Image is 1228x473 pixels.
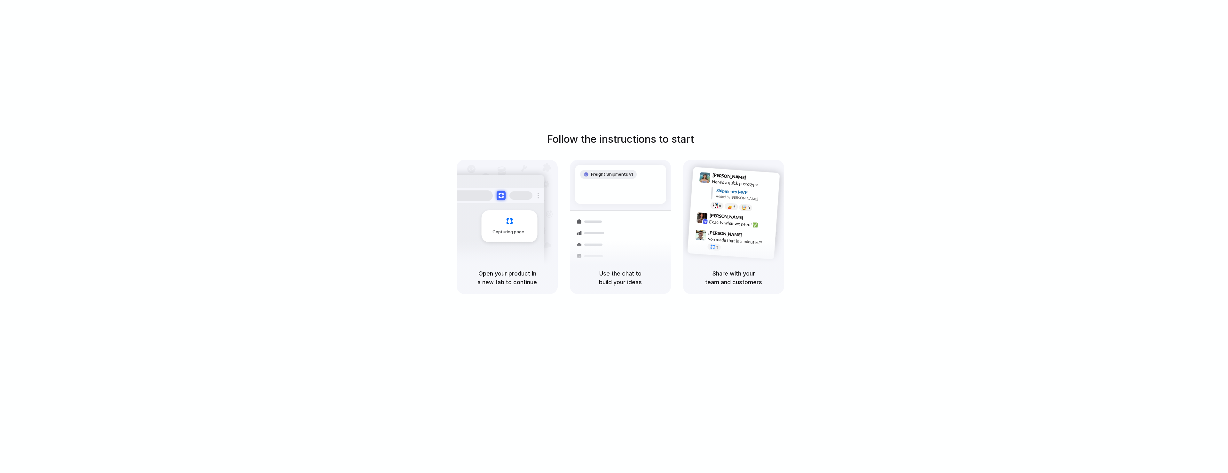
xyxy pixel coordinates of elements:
[716,245,718,249] span: 1
[742,205,747,210] div: 🤯
[744,232,757,240] span: 9:47 AM
[709,212,743,221] span: [PERSON_NAME]
[716,194,775,203] div: Added by [PERSON_NAME]
[745,215,758,222] span: 9:42 AM
[547,132,694,147] h1: Follow the instructions to start
[716,187,775,198] div: Shipments MVP
[719,204,721,208] span: 8
[748,206,750,210] span: 3
[578,269,663,286] h5: Use the chat to build your ideas
[708,236,772,246] div: you made that in 5 minutes?!
[492,229,528,235] span: Capturing page
[708,229,742,238] span: [PERSON_NAME]
[733,205,736,209] span: 5
[712,172,746,181] span: [PERSON_NAME]
[709,218,773,229] div: Exactly what we need! ✅
[464,269,550,286] h5: Open your product in a new tab to continue
[591,171,633,178] span: Freight Shipments v1
[691,269,776,286] h5: Share with your team and customers
[712,178,776,189] div: Here's a quick prototype
[748,175,761,182] span: 9:41 AM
